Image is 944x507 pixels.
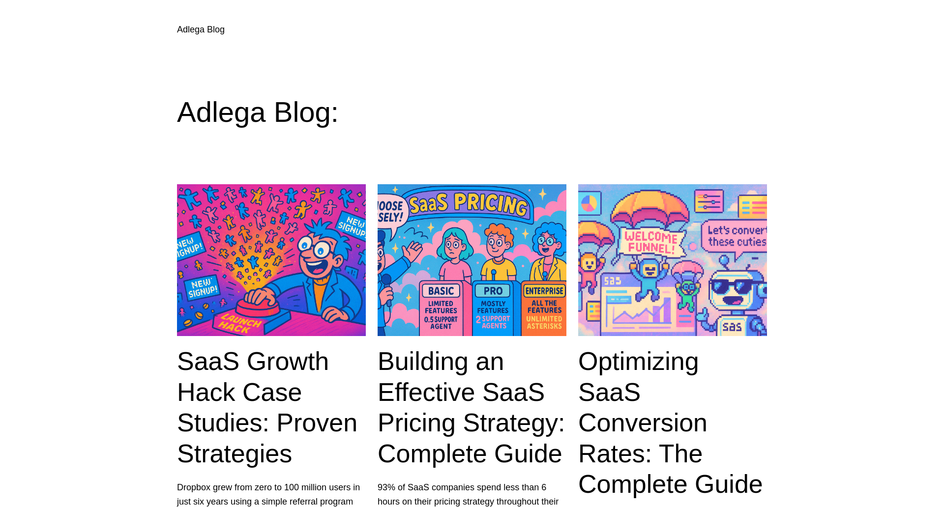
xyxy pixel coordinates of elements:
[578,184,767,337] img: Optimizing SaaS Conversion Rates: The Complete Guide
[378,184,566,337] img: Building an Effective SaaS Pricing Strategy: Complete Guide
[177,25,225,34] a: Adlega Blog
[177,95,767,129] h1: Adlega Blog:
[177,184,366,337] img: SaaS Growth Hack Case Studies: Proven Strategies
[378,346,566,469] a: Building an Effective SaaS Pricing Strategy: Complete Guide
[177,346,366,469] a: SaaS Growth Hack Case Studies: Proven Strategies
[578,346,767,499] a: Optimizing SaaS Conversion Rates: The Complete Guide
